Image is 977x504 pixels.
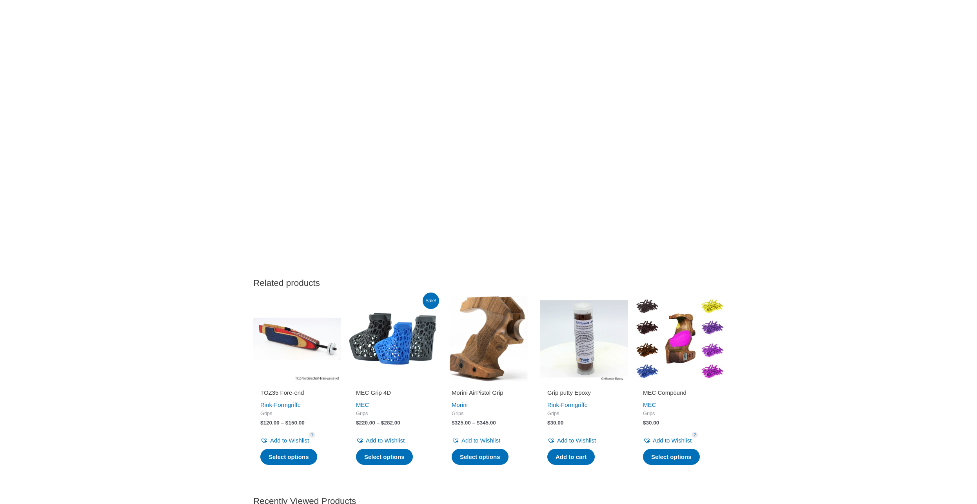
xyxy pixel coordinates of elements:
[366,437,405,444] span: Add to Wishlist
[643,449,700,465] a: Select options for “MEC Compound”
[643,389,717,399] a: MEC Compound
[452,389,525,399] a: Morini AirPistol Grip
[285,420,289,426] span: $
[547,389,621,397] h2: Grip putty Epoxy
[547,449,595,465] a: Add to cart: “Grip putty Epoxy”
[452,435,500,446] a: Add to Wishlist
[423,293,439,309] span: Sale!
[452,410,525,417] span: Grips
[356,389,430,397] h2: MEC Grip 4D
[260,410,334,417] span: Grips
[377,420,380,426] span: –
[260,389,334,397] h2: TOZ35 Fore-end
[285,420,305,426] bdi: 150.00
[309,432,315,438] span: 1
[452,389,525,397] h2: Morini AirPistol Grip
[557,437,596,444] span: Add to Wishlist
[643,420,659,426] bdi: 30.00
[547,410,621,417] span: Grips
[477,420,480,426] span: $
[356,449,413,465] a: Select options for “MEC Grip 4D”
[547,389,621,399] a: Grip putty Epoxy
[692,432,698,438] span: 2
[643,420,646,426] span: $
[636,295,724,383] img: MEC Compound
[452,420,455,426] span: $
[381,420,384,426] span: $
[653,437,692,444] span: Add to Wishlist
[281,420,284,426] span: –
[260,420,263,426] span: $
[472,420,476,426] span: –
[356,401,369,408] a: MEC
[356,420,375,426] bdi: 220.00
[643,410,717,417] span: Grips
[643,401,656,408] a: MEC
[461,437,500,444] span: Add to Wishlist
[547,435,596,446] a: Add to Wishlist
[643,389,717,397] h2: MEC Compound
[260,449,317,465] a: Select options for “TOZ35 Fore-end”
[349,295,437,383] img: MEC Grip 4D
[452,449,508,465] a: Select options for “Morini AirPistol Grip”
[260,435,309,446] a: Add to Wishlist
[445,295,532,383] img: Morini AirPistol Grip
[547,420,563,426] bdi: 30.00
[356,410,430,417] span: Grips
[270,437,309,444] span: Add to Wishlist
[260,420,280,426] bdi: 120.00
[540,295,628,383] img: Grip putty Epoxy
[547,420,550,426] span: $
[452,420,471,426] bdi: 325.00
[381,420,400,426] bdi: 282.00
[356,435,405,446] a: Add to Wishlist
[253,277,724,289] h2: Related products
[356,389,430,399] a: MEC Grip 4D
[260,401,301,408] a: Rink-Formgriffe
[356,420,359,426] span: $
[452,401,468,408] a: Morini
[477,420,496,426] bdi: 345.00
[547,401,588,408] a: Rink-Formgriffe
[643,435,692,446] a: Add to Wishlist
[253,295,341,383] img: TOZ35 Fore-end
[260,389,334,399] a: TOZ35 Fore-end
